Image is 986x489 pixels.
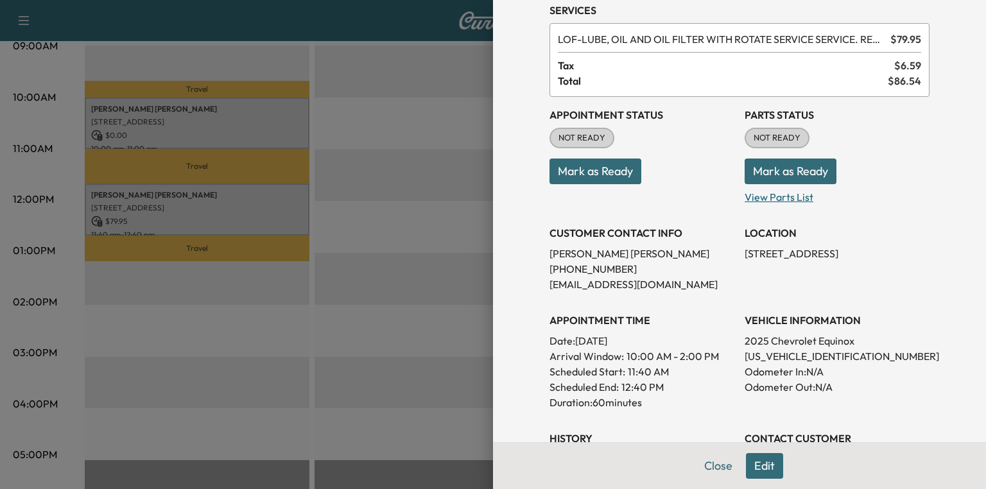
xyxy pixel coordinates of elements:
[558,58,894,73] span: Tax
[549,395,734,410] p: Duration: 60 minutes
[549,348,734,364] p: Arrival Window:
[549,364,625,379] p: Scheduled Start:
[621,379,664,395] p: 12:40 PM
[745,431,930,446] h3: CONTACT CUSTOMER
[745,333,930,348] p: 2025 Chevrolet Equinox
[628,364,669,379] p: 11:40 AM
[745,379,930,395] p: Odometer Out: N/A
[549,225,734,241] h3: CUSTOMER CONTACT INFO
[696,453,741,479] button: Close
[549,277,734,292] p: [EMAIL_ADDRESS][DOMAIN_NAME]
[549,379,619,395] p: Scheduled End:
[549,313,734,328] h3: APPOINTMENT TIME
[549,107,734,123] h3: Appointment Status
[745,159,836,184] button: Mark as Ready
[549,261,734,277] p: [PHONE_NUMBER]
[745,107,930,123] h3: Parts Status
[746,132,808,144] span: NOT READY
[890,31,921,47] span: $ 79.95
[745,348,930,364] p: [US_VEHICLE_IDENTIFICATION_NUMBER]
[549,246,734,261] p: [PERSON_NAME] [PERSON_NAME]
[894,58,921,73] span: $ 6.59
[745,225,930,241] h3: LOCATION
[551,132,613,144] span: NOT READY
[549,159,641,184] button: Mark as Ready
[745,184,930,205] p: View Parts List
[549,333,734,348] p: Date: [DATE]
[549,431,734,446] h3: History
[745,364,930,379] p: Odometer In: N/A
[746,453,783,479] button: Edit
[745,246,930,261] p: [STREET_ADDRESS]
[558,73,888,89] span: Total
[627,348,719,364] span: 10:00 AM - 2:00 PM
[558,31,885,47] span: LUBE, OIL AND OIL FILTER WITH ROTATE SERVICE SERVICE. RESET OIL LIFE MONITOR. HAZARDOUS WASTE FEE...
[745,313,930,328] h3: VEHICLE INFORMATION
[888,73,921,89] span: $ 86.54
[549,3,930,18] h3: Services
